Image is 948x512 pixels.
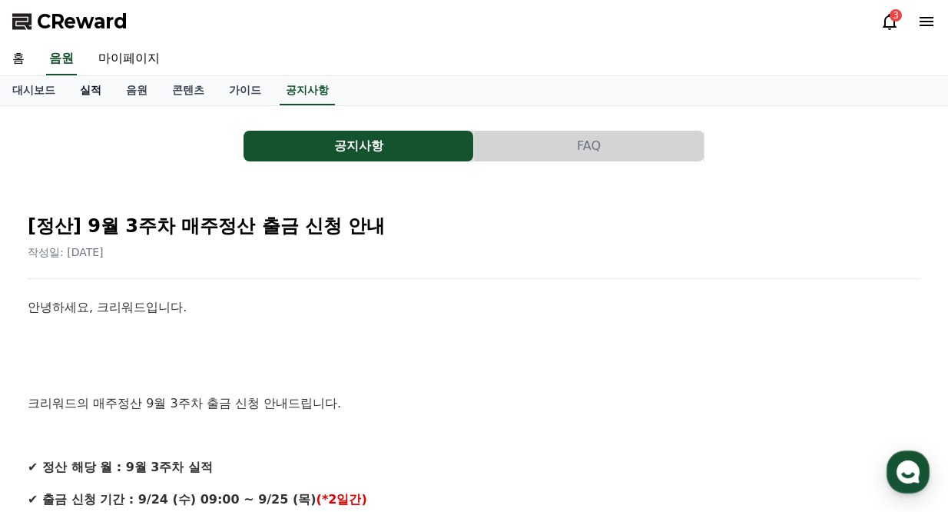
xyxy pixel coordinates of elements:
[28,492,317,507] strong: ✔ 출금 신청 기간 : 9/24 (수) 09:00 ~ 9/25 (목)
[28,214,920,238] h2: [정산] 9월 3주차 매주정산 출금 신청 안내
[217,76,273,105] a: 가이드
[880,12,899,31] a: 3
[28,394,920,414] p: 크리워드의 매주정산 9월 3주차 출금 신청 안내드립니다.
[28,298,920,318] p: 안녕하세요, 크리워드입니다.
[37,9,128,34] span: CReward
[28,246,104,258] span: 작성일: [DATE]
[244,131,473,161] button: 공지사항
[280,76,335,105] a: 공지사항
[101,384,198,423] a: 대화
[474,131,704,161] button: FAQ
[12,9,128,34] a: CReward
[114,76,160,105] a: 음원
[86,43,172,75] a: 마이페이지
[160,76,217,105] a: 콘텐츠
[237,407,256,420] span: 설정
[46,43,77,75] a: 음원
[68,76,114,105] a: 실적
[28,460,213,474] strong: ✔ 정산 해당 월 : 9월 3주차 실적
[48,407,58,420] span: 홈
[317,492,367,507] strong: (*2일간)
[198,384,295,423] a: 설정
[244,131,474,161] a: 공지사항
[5,384,101,423] a: 홈
[890,9,902,22] div: 3
[141,408,159,421] span: 대화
